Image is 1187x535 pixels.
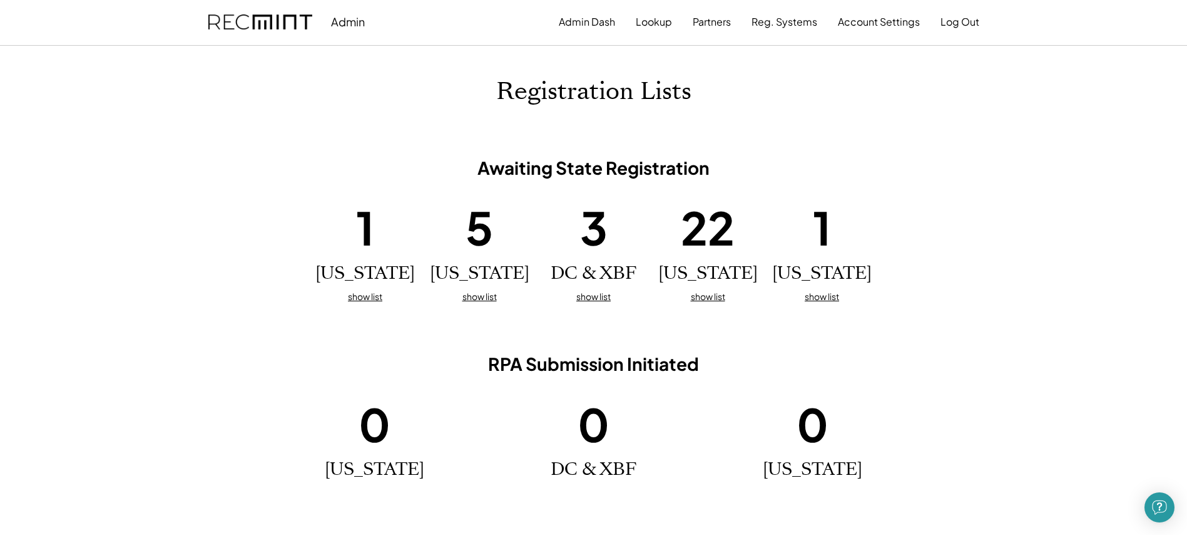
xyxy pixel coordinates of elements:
[763,459,862,480] h2: [US_STATE]
[551,459,636,480] h2: DC & XBF
[496,77,691,106] h1: Registration Lists
[325,459,424,480] h2: [US_STATE]
[312,353,875,375] h3: RPA Submission Initiated
[551,263,636,284] h2: DC & XBF
[312,157,875,179] h3: Awaiting State Registration
[693,9,731,34] button: Partners
[580,198,608,257] h1: 3
[636,9,672,34] button: Lookup
[208,14,312,30] img: recmint-logotype%403x.png
[348,291,382,302] u: show list
[559,9,615,34] button: Admin Dash
[578,395,609,454] h1: 0
[838,9,920,34] button: Account Settings
[658,263,758,284] h2: [US_STATE]
[315,263,415,284] h2: [US_STATE]
[576,291,611,302] u: show list
[751,9,817,34] button: Reg. Systems
[797,395,828,454] h1: 0
[430,263,529,284] h2: [US_STATE]
[940,9,979,34] button: Log Out
[681,198,735,257] h1: 22
[1144,492,1174,522] div: Open Intercom Messenger
[356,198,374,257] h1: 1
[466,198,493,257] h1: 5
[805,291,839,302] u: show list
[331,14,365,29] div: Admin
[691,291,725,302] u: show list
[462,291,497,302] u: show list
[359,395,390,454] h1: 0
[813,198,831,257] h1: 1
[772,263,872,284] h2: [US_STATE]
